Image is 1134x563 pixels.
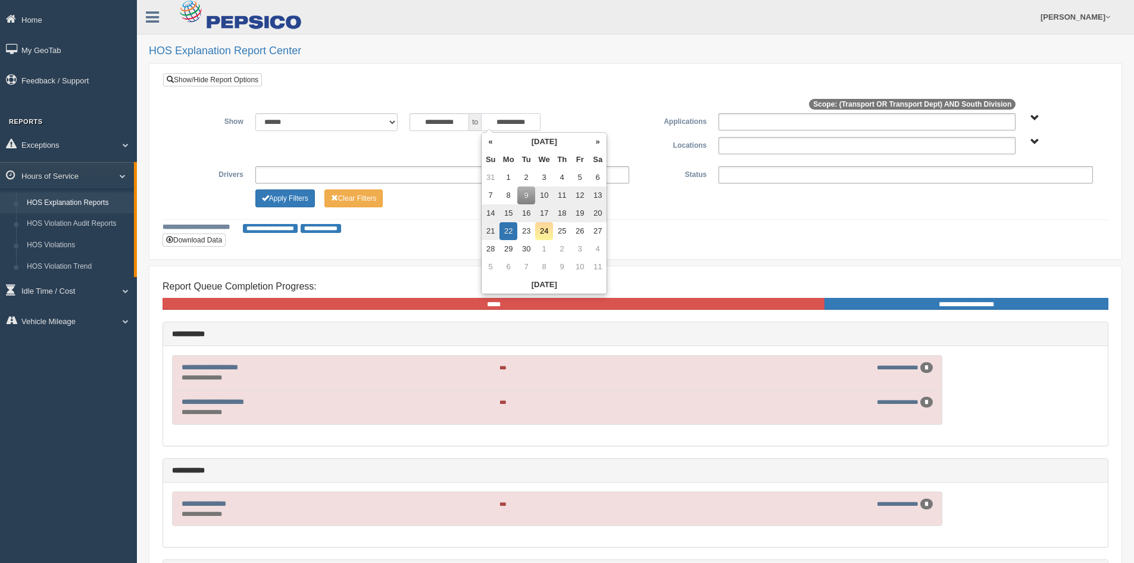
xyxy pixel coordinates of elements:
a: HOS Explanation Reports [21,192,134,214]
td: 15 [499,204,517,222]
td: 8 [535,258,553,276]
a: HOS Violation Trend [21,256,134,278]
th: Tu [517,151,535,169]
td: 21 [482,222,499,240]
h4: Report Queue Completion Progress: [163,281,1108,292]
td: 9 [517,186,535,204]
label: Locations [636,137,713,151]
td: 12 [571,186,589,204]
th: We [535,151,553,169]
a: HOS Violations [21,235,134,256]
button: Change Filter Options [324,189,383,207]
th: Mo [499,151,517,169]
td: 24 [535,222,553,240]
td: 2 [553,240,571,258]
td: 9 [553,258,571,276]
td: 8 [499,186,517,204]
td: 17 [535,204,553,222]
td: 20 [589,204,607,222]
td: 3 [571,240,589,258]
th: Sa [589,151,607,169]
th: » [589,133,607,151]
td: 26 [571,222,589,240]
span: to [469,113,481,131]
td: 13 [589,186,607,204]
td: 5 [571,169,589,186]
td: 4 [589,240,607,258]
td: 19 [571,204,589,222]
td: 7 [482,186,499,204]
td: 10 [535,186,553,204]
td: 3 [535,169,553,186]
td: 14 [482,204,499,222]
label: Show [172,113,249,127]
td: 31 [482,169,499,186]
th: [DATE] [499,133,589,151]
td: 11 [553,186,571,204]
h2: HOS Explanation Report Center [149,45,1122,57]
td: 18 [553,204,571,222]
th: « [482,133,499,151]
td: 11 [589,258,607,276]
td: 1 [499,169,517,186]
td: 2 [517,169,535,186]
th: Fr [571,151,589,169]
label: Applications [635,113,713,127]
td: 22 [499,222,517,240]
td: 16 [517,204,535,222]
td: 5 [482,258,499,276]
td: 1 [535,240,553,258]
a: HOS Violation Audit Reports [21,213,134,235]
td: 7 [517,258,535,276]
td: 28 [482,240,499,258]
th: [DATE] [482,276,607,294]
label: Status [635,166,713,181]
th: Th [553,151,571,169]
td: 6 [589,169,607,186]
td: 4 [553,169,571,186]
td: 6 [499,258,517,276]
td: 23 [517,222,535,240]
button: Download Data [163,234,226,247]
span: Scope: (Transport OR Transport Dept) AND South Division [809,99,1016,110]
label: Drivers [172,166,249,181]
td: 27 [589,222,607,240]
td: 10 [571,258,589,276]
button: Change Filter Options [255,189,315,207]
td: 30 [517,240,535,258]
td: 29 [499,240,517,258]
td: 25 [553,222,571,240]
a: Show/Hide Report Options [163,73,262,86]
th: Su [482,151,499,169]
